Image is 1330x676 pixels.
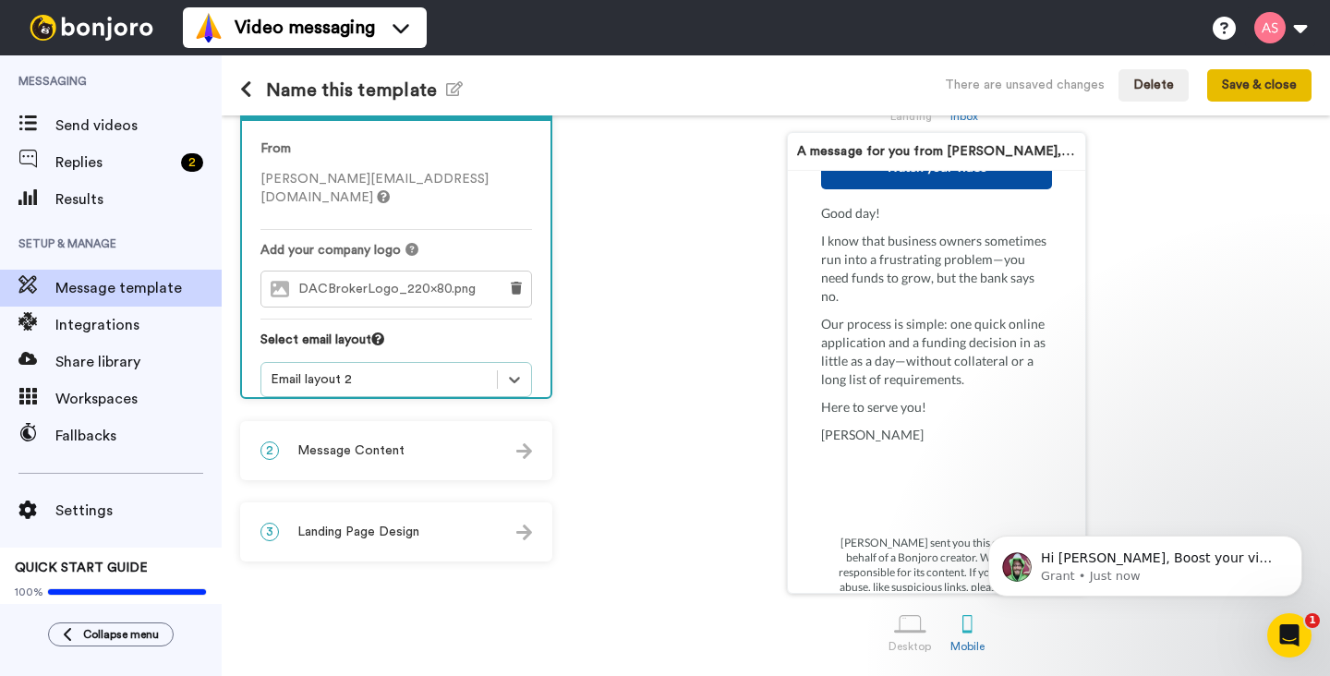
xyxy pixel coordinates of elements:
span: Landing Page Design [297,523,419,541]
span: 100% [15,585,43,599]
div: Select email layout [260,331,532,362]
img: vm-color.svg [194,13,224,42]
span: Video messaging [235,15,375,41]
p: Here to serve you! [821,398,1052,416]
a: Desktop [879,598,941,662]
p: [PERSON_NAME] [821,426,1052,444]
img: bj-logo-header-white.svg [22,15,161,41]
span: Send videos [55,115,222,137]
span: Add your company logo [260,241,401,260]
label: From [260,139,291,159]
span: QUICK START GUIDE [15,561,148,574]
span: Message template [55,277,222,299]
img: arrow.svg [516,525,532,540]
span: Fallbacks [55,425,222,447]
iframe: Intercom notifications message [961,497,1330,626]
p: I know that business owners sometimes run into a frustrating problem—you need funds to grow, but ... [821,232,1052,306]
div: A message for you from [PERSON_NAME], [GEOGRAPHIC_DATA], [GEOGRAPHIC_DATA] [797,142,1076,161]
div: Landing [890,110,932,123]
a: Mobile [941,598,994,662]
p: Our process is simple: one quick online application and a funding decision in as little as a day—... [821,315,1052,389]
div: Email layout 2 [271,370,488,389]
div: Mobile [950,640,985,653]
img: arrow.svg [516,443,532,459]
span: 1 [1305,613,1320,628]
span: Workspaces [55,388,222,410]
div: 2Message Content [240,421,552,480]
span: Integrations [55,314,222,336]
span: 2 [260,441,279,460]
p: Good day! [821,204,1052,223]
iframe: Intercom live chat [1267,613,1312,658]
p: [PERSON_NAME] sent you this email on behalf of a Bonjoro creator. We aren’t responsible for its c... [797,536,1076,610]
div: 2 [181,153,203,172]
span: 3 [260,523,279,541]
span: Settings [55,500,222,522]
button: Collapse menu [48,622,174,646]
div: There are unsaved changes [945,76,1105,94]
span: Share library [55,351,222,373]
div: 3Landing Page Design [240,502,552,561]
span: Collapse menu [83,627,159,642]
button: Delete [1118,69,1189,103]
span: Results [55,188,222,211]
span: Replies [55,151,174,174]
div: Inbox [950,110,983,123]
div: Desktop [889,640,932,653]
span: Message Content [297,441,405,460]
h1: Name this template [240,79,463,101]
span: [PERSON_NAME][EMAIL_ADDRESS][DOMAIN_NAME] [260,173,489,204]
span: DACBrokerLogo_220x80.png [298,282,485,297]
button: Save & close [1207,69,1312,103]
